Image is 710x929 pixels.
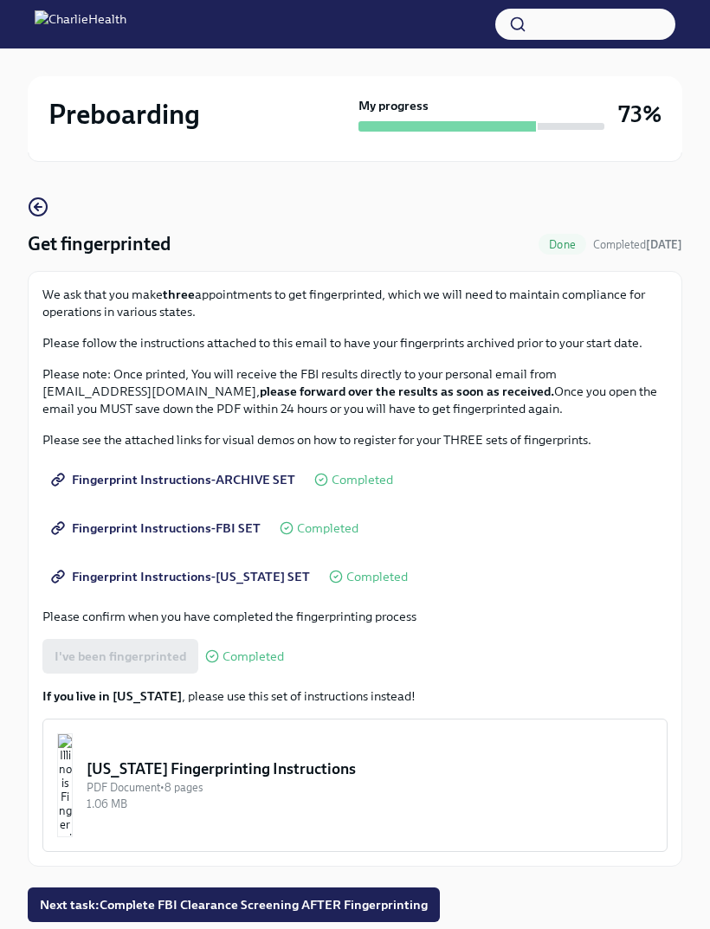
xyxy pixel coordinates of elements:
strong: My progress [358,97,429,114]
button: Next task:Complete FBI Clearance Screening AFTER Fingerprinting [28,887,440,922]
span: Fingerprint Instructions-FBI SET [55,519,261,537]
span: Fingerprint Instructions-ARCHIVE SET [55,471,295,488]
img: Illinois Fingerprinting Instructions [57,733,73,837]
p: Please follow the instructions attached to this email to have your fingerprints archived prior to... [42,334,668,352]
p: , please use this set of instructions instead! [42,687,668,705]
h3: 73% [618,99,662,130]
strong: If you live in [US_STATE] [42,688,182,704]
button: [US_STATE] Fingerprinting InstructionsPDF Document•8 pages1.06 MB [42,719,668,852]
h4: Get fingerprinted [28,231,171,257]
span: Completed [297,522,358,535]
span: Completed [346,571,408,584]
p: Please see the attached links for visual demos on how to register for your THREE sets of fingerpr... [42,431,668,448]
a: Fingerprint Instructions-[US_STATE] SET [42,559,322,594]
a: Fingerprint Instructions-FBI SET [42,511,273,545]
span: Done [539,238,586,251]
div: [US_STATE] Fingerprinting Instructions [87,758,653,779]
strong: [DATE] [646,238,682,251]
div: 1.06 MB [87,796,653,812]
span: October 6th, 2025 10:22 [593,236,682,253]
a: Fingerprint Instructions-ARCHIVE SET [42,462,307,497]
span: Completed [593,238,682,251]
span: Next task : Complete FBI Clearance Screening AFTER Fingerprinting [40,896,428,913]
p: We ask that you make appointments to get fingerprinted, which we will need to maintain compliance... [42,286,668,320]
strong: three [163,287,195,302]
strong: please forward over the results as soon as received. [260,384,554,399]
span: Fingerprint Instructions-[US_STATE] SET [55,568,310,585]
span: Completed [332,474,393,487]
p: Please note: Once printed, You will receive the FBI results directly to your personal email from ... [42,365,668,417]
div: PDF Document • 8 pages [87,779,653,796]
span: Completed [223,650,284,663]
p: Please confirm when you have completed the fingerprinting process [42,608,668,625]
h2: Preboarding [48,97,200,132]
img: CharlieHealth [35,10,126,38]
